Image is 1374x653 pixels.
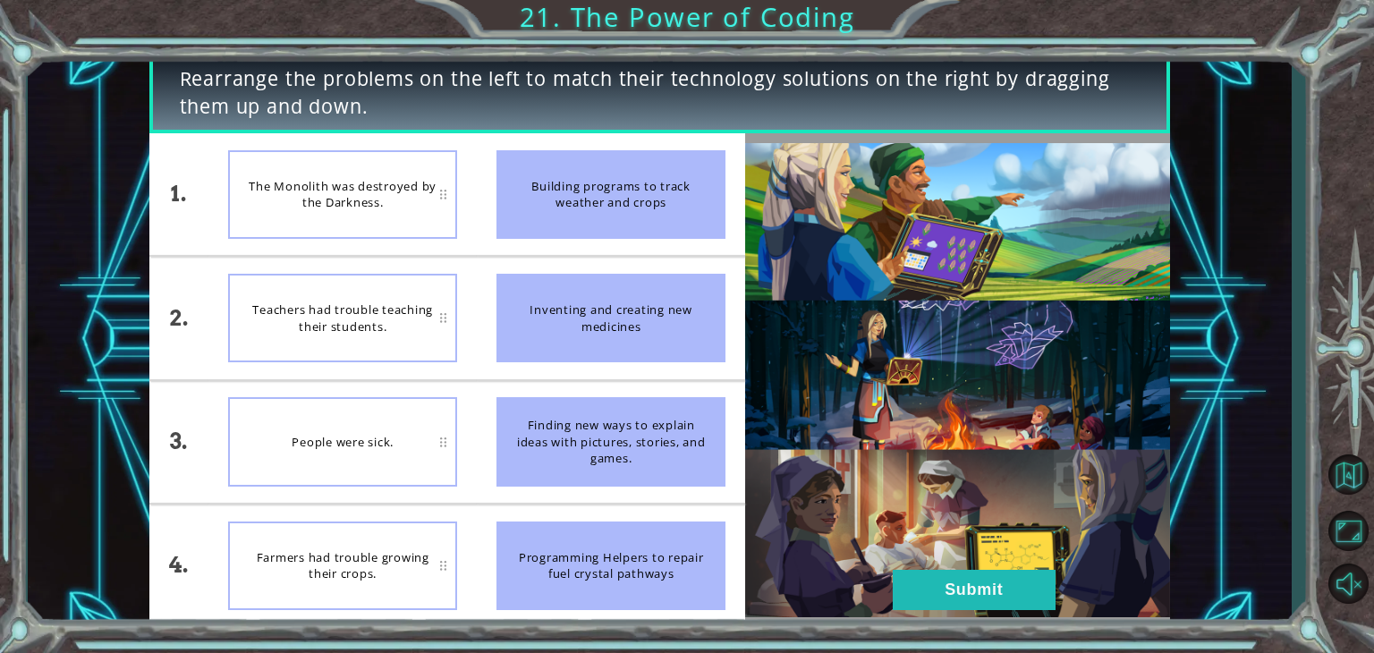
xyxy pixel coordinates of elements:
[496,274,725,362] div: Inventing and creating new medicines
[228,150,457,239] div: The Monolith was destroyed by the Darkness.
[1322,507,1374,555] button: Maximize Browser
[496,150,725,239] div: Building programs to track weather and crops
[149,381,209,503] div: 3.
[496,522,725,610] div: Programming Helpers to repair fuel crystal pathways
[496,397,725,486] div: Finding new ways to explain ideas with pictures, stories, and games.
[149,133,209,255] div: 1.
[1322,448,1374,500] button: Back to Map
[745,143,1170,617] img: Interactive Art
[228,522,457,610] div: Farmers had trouble growing their crops.
[1322,445,1374,505] a: Back to Map
[149,505,209,626] div: 4.
[893,570,1056,610] button: Submit
[228,274,457,362] div: Teachers had trouble teaching their students.
[149,257,209,378] div: 2.
[228,397,457,486] div: People were sick.
[1322,560,1374,607] button: Unmute
[180,65,1140,120] span: Rearrange the problems on the left to match their technology solutions on the right by dragging t...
